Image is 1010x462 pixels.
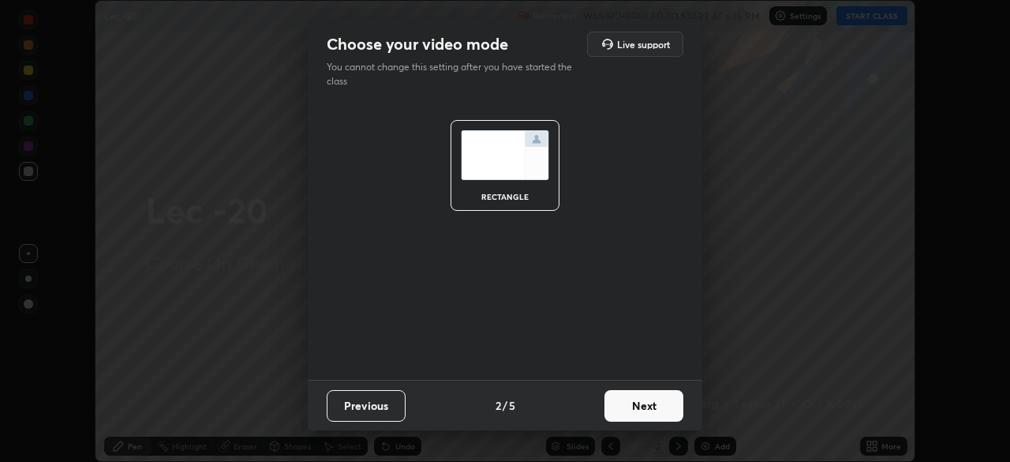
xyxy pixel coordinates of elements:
[327,390,406,422] button: Previous
[617,39,670,49] h5: Live support
[496,397,501,414] h4: 2
[327,34,508,54] h2: Choose your video mode
[473,193,537,201] div: rectangle
[604,390,683,422] button: Next
[503,397,507,414] h4: /
[327,60,582,88] p: You cannot change this setting after you have started the class
[461,130,549,180] img: normalScreenIcon.ae25ed63.svg
[509,397,515,414] h4: 5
